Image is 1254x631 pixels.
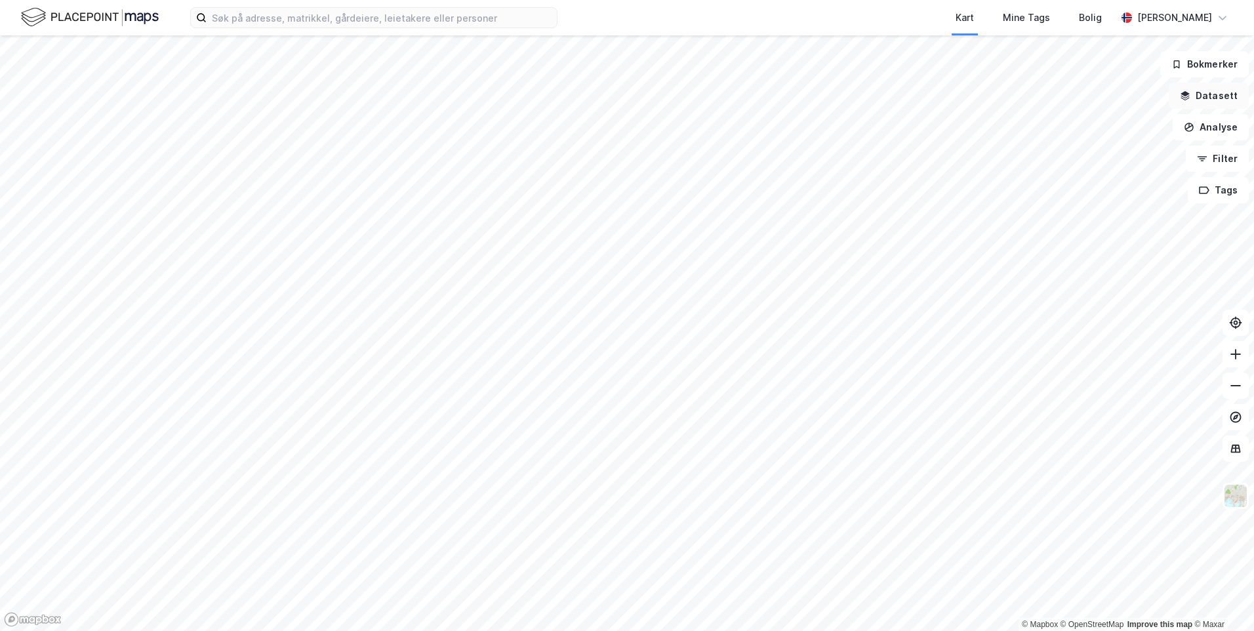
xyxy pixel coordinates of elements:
[1022,620,1058,629] a: Mapbox
[1188,568,1254,631] iframe: Chat Widget
[1160,51,1249,77] button: Bokmerker
[1137,10,1212,26] div: [PERSON_NAME]
[1127,620,1192,629] a: Improve this map
[1003,10,1050,26] div: Mine Tags
[1186,146,1249,172] button: Filter
[1173,114,1249,140] button: Analyse
[1169,83,1249,109] button: Datasett
[4,612,62,627] a: Mapbox homepage
[1079,10,1102,26] div: Bolig
[21,6,159,29] img: logo.f888ab2527a4732fd821a326f86c7f29.svg
[1188,177,1249,203] button: Tags
[1223,483,1248,508] img: Z
[1061,620,1124,629] a: OpenStreetMap
[956,10,974,26] div: Kart
[207,8,557,28] input: Søk på adresse, matrikkel, gårdeiere, leietakere eller personer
